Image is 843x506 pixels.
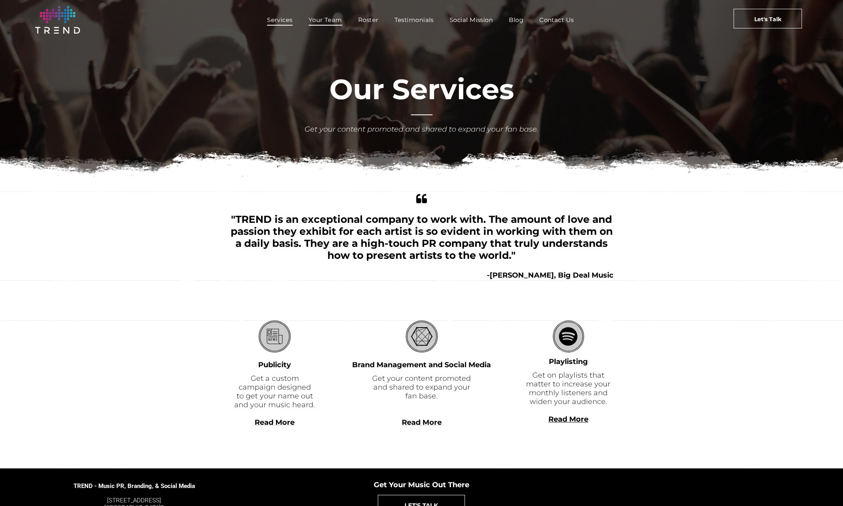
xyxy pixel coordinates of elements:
img: logo [35,6,80,34]
a: Read More [402,418,442,427]
font: Get your content promoted and shared to expand your fan base. [372,374,471,400]
span: Get Your Music Out There [374,480,469,489]
a: Roster [350,14,387,26]
a: Blog [501,14,531,26]
a: Read More [548,415,588,424]
div: Get your content promoted and shared to expand your fan base. [304,124,540,135]
a: Let's Talk [733,9,802,28]
a: Testimonials [386,14,441,26]
a: Social Mission [442,14,501,26]
span: TREND - Music PR, Branding, & Social Media [74,482,195,490]
font: Get on playlists that matter to increase your monthly listeners and widen your audience. [526,371,610,406]
span: "TREND is an exceptional company to work with. The amount of love and passion they exhibit for ea... [231,213,613,261]
iframe: Chat Widget [699,413,843,506]
span: Let's Talk [754,9,781,29]
font: Playlisting [549,357,588,366]
span: Your Team [309,14,342,26]
a: Read More [255,418,295,427]
a: Your Team [301,14,350,26]
font: Publicity [258,360,291,369]
font: Get a custom campaign designed to get your name out and your music heard. [234,374,315,409]
font: Brand Management and Social Media [352,360,491,369]
a: Services [259,14,301,26]
div: Read More [523,424,614,432]
b: -[PERSON_NAME], Big Deal Music [487,271,614,280]
a: Contact Us [531,14,582,26]
font: Our Services [329,72,514,106]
